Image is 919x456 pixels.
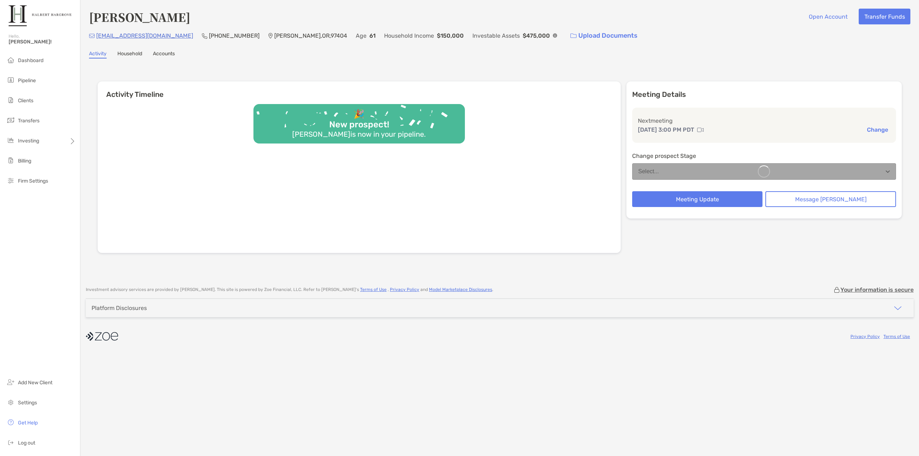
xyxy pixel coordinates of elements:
p: [PERSON_NAME] , OR , 97404 [274,31,347,40]
img: Phone Icon [202,33,207,39]
span: Transfers [18,118,39,124]
span: Log out [18,440,35,446]
button: Open Account [803,9,853,24]
img: billing icon [6,156,15,165]
p: Age [356,31,367,40]
span: Billing [18,158,31,164]
a: Household [117,51,142,58]
a: Terms of Use [360,287,387,292]
p: [PHONE_NUMBER] [209,31,260,40]
img: pipeline icon [6,76,15,84]
img: investing icon [6,136,15,145]
img: Email Icon [89,34,95,38]
span: Firm Settings [18,178,48,184]
span: Clients [18,98,33,104]
img: dashboard icon [6,56,15,64]
span: Investing [18,138,39,144]
p: [DATE] 3:00 PM PDT [638,125,694,134]
img: Confetti [253,104,465,137]
a: Terms of Use [883,334,910,339]
a: Model Marketplace Disclosures [429,287,492,292]
h6: Activity Timeline [98,81,621,99]
img: get-help icon [6,418,15,427]
img: icon arrow [894,304,902,312]
img: clients icon [6,96,15,104]
div: [PERSON_NAME] is now in your pipeline. [289,130,429,138]
span: Settings [18,400,37,406]
span: Dashboard [18,57,43,64]
img: logout icon [6,438,15,447]
p: Household Income [384,31,434,40]
div: New prospect! [326,119,392,130]
span: [PERSON_NAME]! [9,39,76,45]
img: add_new_client icon [6,378,15,386]
img: communication type [697,127,704,133]
p: Next meeting [638,116,890,125]
div: Platform Disclosures [92,305,147,311]
a: Privacy Policy [850,334,880,339]
span: Get Help [18,420,38,426]
p: Meeting Details [632,90,896,99]
p: $475,000 [523,31,550,40]
button: Meeting Update [632,191,763,207]
h4: [PERSON_NAME] [89,9,190,25]
a: Activity [89,51,107,58]
p: $150,000 [437,31,464,40]
img: Zoe Logo [9,3,71,29]
div: 🎉 [351,109,367,119]
button: Message [PERSON_NAME] [765,191,896,207]
img: Info Icon [553,33,557,38]
img: transfers icon [6,116,15,124]
span: Pipeline [18,77,36,84]
p: 61 [369,31,375,40]
a: Accounts [153,51,175,58]
a: Privacy Policy [390,287,419,292]
img: company logo [86,328,118,344]
button: Change [865,126,890,133]
p: [EMAIL_ADDRESS][DOMAIN_NAME] [96,31,193,40]
img: Location Icon [268,33,273,39]
p: Investable Assets [472,31,520,40]
a: Upload Documents [566,28,642,43]
p: Your information is secure [840,286,914,293]
img: settings icon [6,398,15,406]
button: Transfer Funds [859,9,910,24]
img: button icon [570,33,577,38]
p: Change prospect Stage [632,151,896,160]
p: Investment advisory services are provided by [PERSON_NAME] . This site is powered by Zoe Financia... [86,287,493,292]
span: Add New Client [18,380,52,386]
img: firm-settings icon [6,176,15,185]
